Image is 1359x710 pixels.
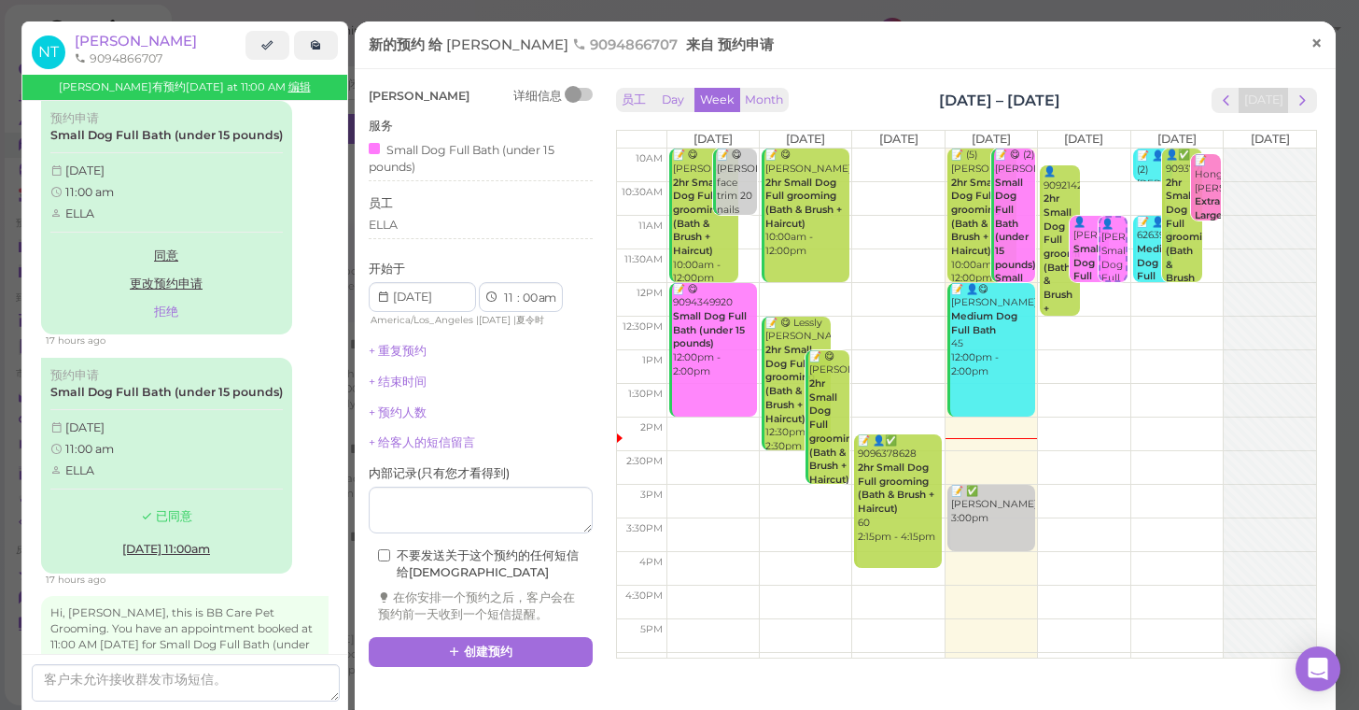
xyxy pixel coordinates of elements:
[50,462,283,479] div: ELLA
[378,547,583,581] label: 不要发送关于这个预约的任何短信给[DEMOGRAPHIC_DATA]
[50,206,283,222] div: ELLA
[673,177,722,257] b: 2hr Small Dog Full grooming (Bath & Brush + Haircut)
[513,88,562,105] div: 详细信息
[1044,192,1115,356] b: 2hr Small Dog Full grooming (Bath & Brush + Haircut)|15min Teeth Brush
[1239,88,1289,113] button: [DATE]
[479,314,511,326] span: [DATE]
[1100,218,1126,369] div: 👤[PERSON_NAME] Small Dog Full Bath (under 15 pounds) ELLA 11:00am
[972,132,1011,146] span: [DATE]
[626,455,663,467] span: 2:30pm
[371,314,473,326] span: America/Los_Angeles
[764,317,831,454] div: 📝 😋 Lessly [PERSON_NAME] 12:30pm - 2:30pm
[640,489,663,501] span: 3pm
[369,261,405,277] label: 开始于
[1157,132,1197,146] span: [DATE]
[369,89,469,103] span: [PERSON_NAME]
[46,334,105,347] span: 09/17/2025 09:40pm
[65,185,114,199] span: 11:00 am
[640,421,663,433] span: 2pm
[369,344,427,358] a: + 重复预约
[50,367,283,384] div: 预约申请
[637,287,663,299] span: 12pm
[694,88,740,113] button: Week
[1137,243,1179,296] b: Medium Dog Full Bath
[739,88,789,113] button: Month
[636,152,663,164] span: 10am
[1165,149,1202,354] div: 👤✅ 9093776165 10:00am - 12:00pm
[640,623,663,635] span: 5pm
[672,283,757,379] div: 📝 😋 9094349920 12:00pm - 2:00pm
[369,375,427,389] a: + 结束时间
[626,657,663,669] span: 5:30pm
[369,312,577,329] div: | |
[369,637,593,667] button: 创建预约
[369,139,588,176] div: Small Dog Full Bath (under 15 pounds)
[622,186,663,198] span: 10:30am
[950,485,1035,526] div: 📝 ✅ [PERSON_NAME] 3:00pm
[765,177,842,230] b: 2hr Small Dog Full grooming (Bath & Brush + Haircut)
[369,405,427,419] a: + 预约人数
[1166,177,1215,312] b: 2hr Small Dog Full grooming (Bath & Brush + Haircut)
[572,35,681,53] span: 9094866707
[857,434,942,545] div: 📝 👤✅ 9096378628 60 2:15pm - 4:15pm
[50,127,283,144] label: Small Dog Full Bath (under 15 pounds)
[616,88,651,113] button: 员工
[1212,88,1240,113] button: prev
[70,50,167,67] li: 9094866707
[378,589,583,623] div: 在你安排一个预约之后，客户会在预约前一天收到一个短信提醒。
[1072,216,1110,367] div: 👤[PERSON_NAME] ELLA 11:00am
[50,384,283,401] label: Small Dog Full Bath (under 15 pounds)
[624,253,663,265] span: 11:30am
[50,110,283,127] div: 预约申请
[638,220,663,232] span: 11am
[628,388,663,400] span: 1:30pm
[879,132,918,146] span: [DATE]
[369,35,774,53] span: 新的预约 给 来自 预约申请
[369,217,398,234] div: ELLA
[951,310,1017,336] b: Medium Dog Full Bath
[50,163,283,179] div: [DATE]
[809,377,859,486] b: 2hr Small Dog Full grooming (Bath & Brush + Haircut)
[1310,30,1323,56] span: ×
[59,80,288,93] span: [PERSON_NAME]有预约[DATE] at 11:00 AM
[672,149,738,286] div: 📝 😋 [PERSON_NAME] 10:00am - 12:00pm
[623,320,663,333] span: 12:30pm
[765,344,815,424] b: 2hr Small Dog Full grooming (Bath & Brush + Haircut)
[288,80,311,93] a: 编辑
[1136,216,1173,326] div: 📝 👤6263905207 60 11:00am
[50,242,283,270] a: 同意
[50,298,283,326] button: 拒绝
[46,574,105,586] span: 09/17/2025 09:41pm
[1043,165,1080,399] div: 👤9092142959 10:15am - 12:30pm
[378,549,390,561] input: 不要发送关于这个预约的任何短信给[DEMOGRAPHIC_DATA]
[106,534,226,564] a: [DATE] 11:00am
[995,177,1055,367] b: Small Dog Full Bath (under 15 pounds)|2hr Small Dog Full grooming (Bath & Brush + Haircut)
[50,419,283,436] div: [DATE]
[369,435,475,449] a: + 给客人的短信留言
[764,149,849,259] div: 📝 😋 [PERSON_NAME] 10:00am - 12:00pm
[1195,195,1223,263] b: Extra Large dog full bath
[694,132,733,146] span: [DATE]
[369,465,510,482] label: 内部记录 ( 只有您才看得到 )
[50,499,283,534] div: 已同意
[625,589,663,602] span: 4:30pm
[994,149,1035,409] div: 📝 😋 (2) [PERSON_NAME] 10:00am - 12:00pm
[369,118,393,135] label: 服务
[950,283,1035,379] div: 📝 👤😋 [PERSON_NAME] 45 12:00pm - 2:00pm
[626,522,663,534] span: 3:30pm
[516,314,544,326] span: 夏令时
[32,35,65,69] span: NT
[1064,132,1103,146] span: [DATE]
[642,354,663,366] span: 1pm
[1073,243,1114,337] b: Small Dog Full Bath (under 15 pounds)
[673,310,747,349] b: Small Dog Full Bath (under 15 pounds)
[65,442,114,456] span: 11:00 am
[1194,154,1220,277] div: 📝 HongLing [PERSON_NAME] 10:05am
[446,35,572,53] span: [PERSON_NAME]
[50,270,283,298] a: 更改预约申请
[75,32,197,50] a: [PERSON_NAME]
[651,88,695,113] button: Day
[369,195,393,212] label: 员工
[808,350,849,529] div: 📝 😋 [PERSON_NAME] 1:00pm - 3:00pm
